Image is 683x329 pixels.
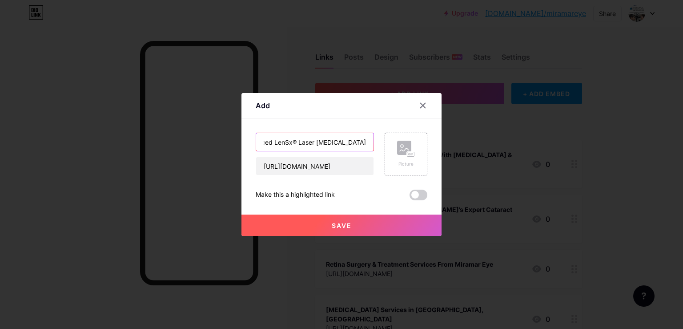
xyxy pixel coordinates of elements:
[241,215,442,236] button: Save
[256,133,374,151] input: Title
[332,222,352,229] span: Save
[256,190,335,200] div: Make this a highlighted link
[397,161,415,167] div: Picture
[256,100,270,111] div: Add
[256,157,374,175] input: URL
